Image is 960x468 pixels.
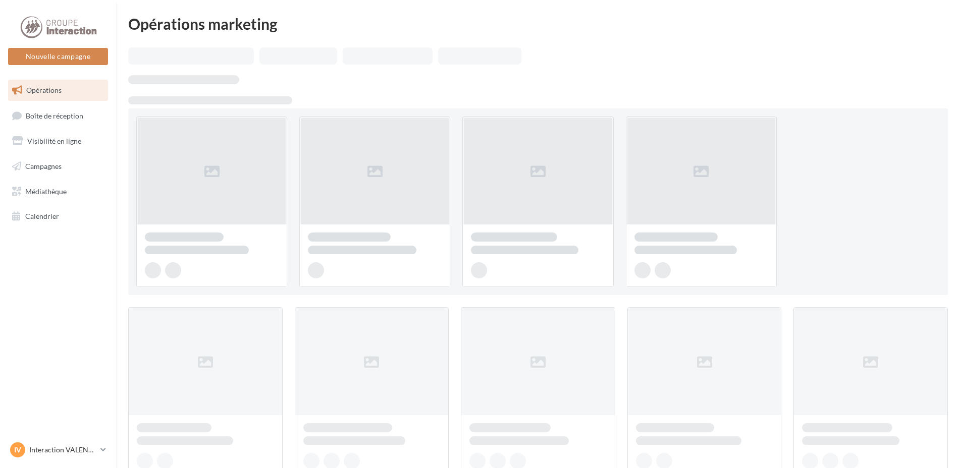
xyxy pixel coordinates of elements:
span: Boîte de réception [26,111,83,120]
span: Campagnes [25,162,62,170]
a: Calendrier [6,206,110,227]
a: Médiathèque [6,181,110,202]
span: IV [14,445,21,455]
span: Médiathèque [25,187,67,195]
span: Visibilité en ligne [27,137,81,145]
a: Boîte de réception [6,105,110,127]
a: Campagnes [6,156,110,177]
div: Opérations marketing [128,16,948,31]
p: Interaction VALENCIENNES [29,445,96,455]
button: Nouvelle campagne [8,48,108,65]
span: Opérations [26,86,62,94]
a: IV Interaction VALENCIENNES [8,440,108,459]
a: Visibilité en ligne [6,131,110,152]
a: Opérations [6,80,110,101]
span: Calendrier [25,212,59,220]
